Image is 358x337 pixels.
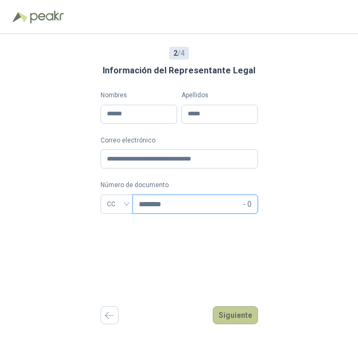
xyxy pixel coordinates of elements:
[101,136,258,146] label: Correo electrónico
[243,195,252,213] span: - 0
[101,90,177,100] label: Nombres
[181,90,258,100] label: Apellidos
[173,49,178,57] b: 2
[101,180,258,190] p: Número de documento
[173,47,185,59] span: / 4
[213,306,258,324] button: Siguiente
[13,12,28,22] img: Logo
[30,11,64,23] img: Peakr
[103,64,255,78] h3: Información del Representante Legal
[107,196,127,212] span: CC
